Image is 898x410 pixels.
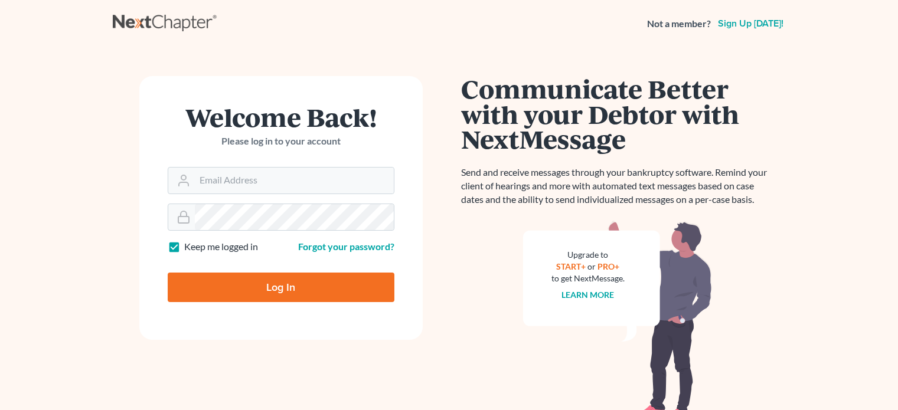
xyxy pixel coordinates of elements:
span: or [587,261,596,271]
input: Log In [168,273,394,302]
label: Keep me logged in [184,240,258,254]
a: Learn more [561,290,614,300]
a: Sign up [DATE]! [716,19,786,28]
a: START+ [556,261,586,271]
div: Upgrade to [551,249,625,261]
p: Send and receive messages through your bankruptcy software. Remind your client of hearings and mo... [461,166,774,206]
a: Forgot your password? [298,241,394,252]
a: PRO+ [597,261,619,271]
strong: Not a member? [647,17,711,31]
div: to get NextMessage. [551,273,625,284]
p: Please log in to your account [168,135,394,148]
input: Email Address [195,168,394,193]
h1: Communicate Better with your Debtor with NextMessage [461,76,774,152]
h1: Welcome Back! [168,104,394,130]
